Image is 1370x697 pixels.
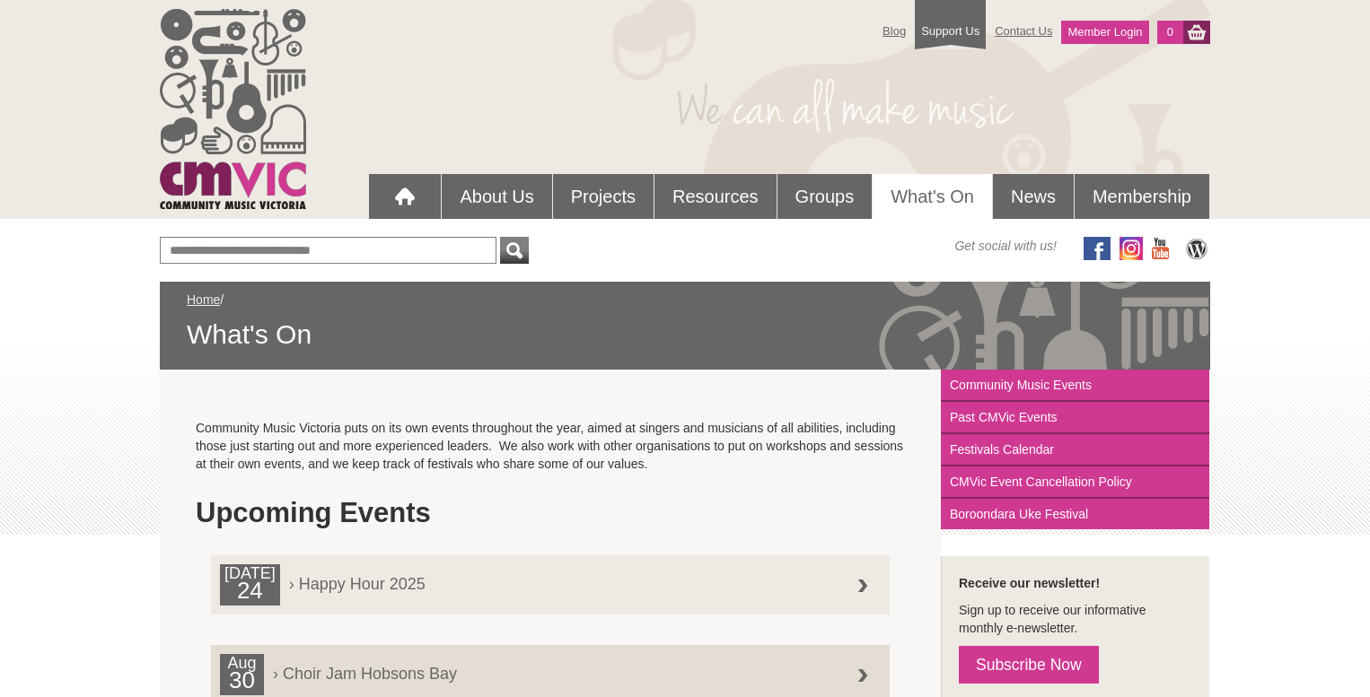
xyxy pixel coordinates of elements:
[654,174,777,219] a: Resources
[941,466,1209,499] a: CMVic Event Cancellation Policy
[1061,21,1148,44] a: Member Login
[777,174,873,219] a: Groups
[187,291,1183,352] div: /
[196,495,905,531] h1: Upcoming Events
[941,434,1209,466] a: Festivals Calendar
[442,174,551,219] a: About Us
[211,555,890,614] a: [DATE]24 › Happy Hour 2025
[941,499,1209,529] a: Boroondara Uke Festival
[954,237,1057,255] span: Get social with us!
[187,318,1183,352] span: What's On
[873,174,992,219] a: What's On
[874,15,915,47] a: Blog
[224,672,259,695] h2: 30
[986,15,1061,47] a: Contact Us
[187,292,220,307] a: Home
[220,564,280,606] div: [DATE]
[220,654,856,683] span: › Choir Jam Hobsons Bay
[941,402,1209,434] a: Past CMVic Events
[160,9,306,209] img: cmvic_logo.png
[553,174,654,219] a: Projects
[196,419,905,473] p: Community Music Victoria puts on its own events throughout the year, aimed at singers and musicia...
[1183,237,1210,260] img: CMVic Blog
[1120,237,1143,260] img: icon-instagram.png
[1157,21,1183,44] a: 0
[224,582,276,606] h2: 24
[959,576,1100,590] strong: Receive our newsletter!
[959,601,1191,637] p: Sign up to receive our informative monthly e-newsletter.
[941,370,1209,402] a: Community Music Events
[220,564,856,593] span: › Happy Hour 2025
[993,174,1074,219] a: News
[1075,174,1209,219] a: Membership
[220,654,264,695] div: Aug
[959,646,1099,684] a: Subscribe Now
